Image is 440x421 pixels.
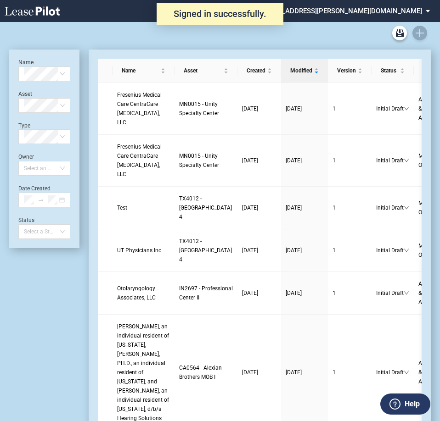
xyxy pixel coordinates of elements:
[286,105,302,112] span: [DATE]
[404,370,409,375] span: down
[286,369,302,376] span: [DATE]
[18,185,51,192] label: Date Created
[333,247,336,254] span: 1
[333,246,367,255] a: 1
[286,156,323,165] a: [DATE]
[122,66,159,75] span: Name
[242,247,258,254] span: [DATE]
[18,217,34,223] label: Status
[376,288,404,298] span: Initial Draft
[38,197,44,203] span: to
[392,26,407,40] a: Archive
[376,104,404,113] span: Initial Draft
[380,393,430,415] button: Help
[247,66,265,75] span: Created
[333,203,367,212] a: 1
[18,122,30,129] label: Type
[242,288,276,298] a: [DATE]
[404,290,409,296] span: down
[286,288,323,298] a: [DATE]
[157,3,283,25] div: Signed in successfully.
[184,66,222,75] span: Asset
[179,285,233,301] span: IN2697 - Professional Center II
[117,92,162,126] span: Fresenius Medical Care CentraCare Dialysis, LLC
[290,66,312,75] span: Modified
[242,157,258,164] span: [DATE]
[372,59,414,83] th: Status
[179,238,232,263] span: TX4012 - Southwest Plaza 4
[117,90,170,127] a: Fresenius Medical Care CentraCare [MEDICAL_DATA], LLC
[333,368,367,377] a: 1
[333,205,336,211] span: 1
[328,59,372,83] th: Version
[242,205,258,211] span: [DATE]
[337,66,356,75] span: Version
[242,104,276,113] a: [DATE]
[117,285,156,301] span: Otolaryngology Associates, LLC
[242,369,258,376] span: [DATE]
[18,59,34,66] label: Name
[38,197,44,203] span: swap-right
[117,142,170,179] a: Fresenius Medical Care CentraCare [MEDICAL_DATA], LLC
[333,105,336,112] span: 1
[286,247,302,254] span: [DATE]
[333,157,336,164] span: 1
[18,91,32,97] label: Asset
[179,363,233,382] a: CA0564 - Alexian Brothers MOB I
[286,290,302,296] span: [DATE]
[376,368,404,377] span: Initial Draft
[175,59,237,83] th: Asset
[179,153,219,168] span: MN0015 - Unity Specialty Center
[333,104,367,113] a: 1
[381,66,398,75] span: Status
[237,59,281,83] th: Created
[179,194,233,222] a: TX4012 - [GEOGRAPHIC_DATA] 4
[286,104,323,113] a: [DATE]
[242,246,276,255] a: [DATE]
[242,203,276,212] a: [DATE]
[117,205,127,211] span: Test
[286,205,302,211] span: [DATE]
[286,368,323,377] a: [DATE]
[179,195,232,220] span: TX4012 - Southwest Plaza 4
[404,248,409,253] span: down
[242,105,258,112] span: [DATE]
[376,203,404,212] span: Initial Draft
[286,157,302,164] span: [DATE]
[333,156,367,165] a: 1
[333,288,367,298] a: 1
[242,368,276,377] a: [DATE]
[179,284,233,302] a: IN2697 - Professional Center II
[286,203,323,212] a: [DATE]
[376,156,404,165] span: Initial Draft
[179,365,222,380] span: CA0564 - Alexian Brothers MOB I
[376,246,404,255] span: Initial Draft
[117,203,170,212] a: Test
[286,246,323,255] a: [DATE]
[179,100,233,118] a: MN0015 - Unity Specialty Center
[179,237,233,264] a: TX4012 - [GEOGRAPHIC_DATA] 4
[242,290,258,296] span: [DATE]
[333,369,336,376] span: 1
[333,290,336,296] span: 1
[18,154,34,160] label: Owner
[179,101,219,116] span: MN0015 - Unity Specialty Center
[404,205,409,210] span: down
[242,156,276,165] a: [DATE]
[281,59,328,83] th: Modified
[117,246,170,255] a: UT Physicians Inc.
[404,106,409,111] span: down
[113,59,175,83] th: Name
[117,144,162,177] span: Fresenius Medical Care CentraCare Dialysis, LLC
[404,158,409,163] span: down
[117,247,163,254] span: UT Physicians Inc.
[117,284,170,302] a: Otolaryngology Associates, LLC
[179,151,233,170] a: MN0015 - Unity Specialty Center
[405,398,420,410] label: Help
